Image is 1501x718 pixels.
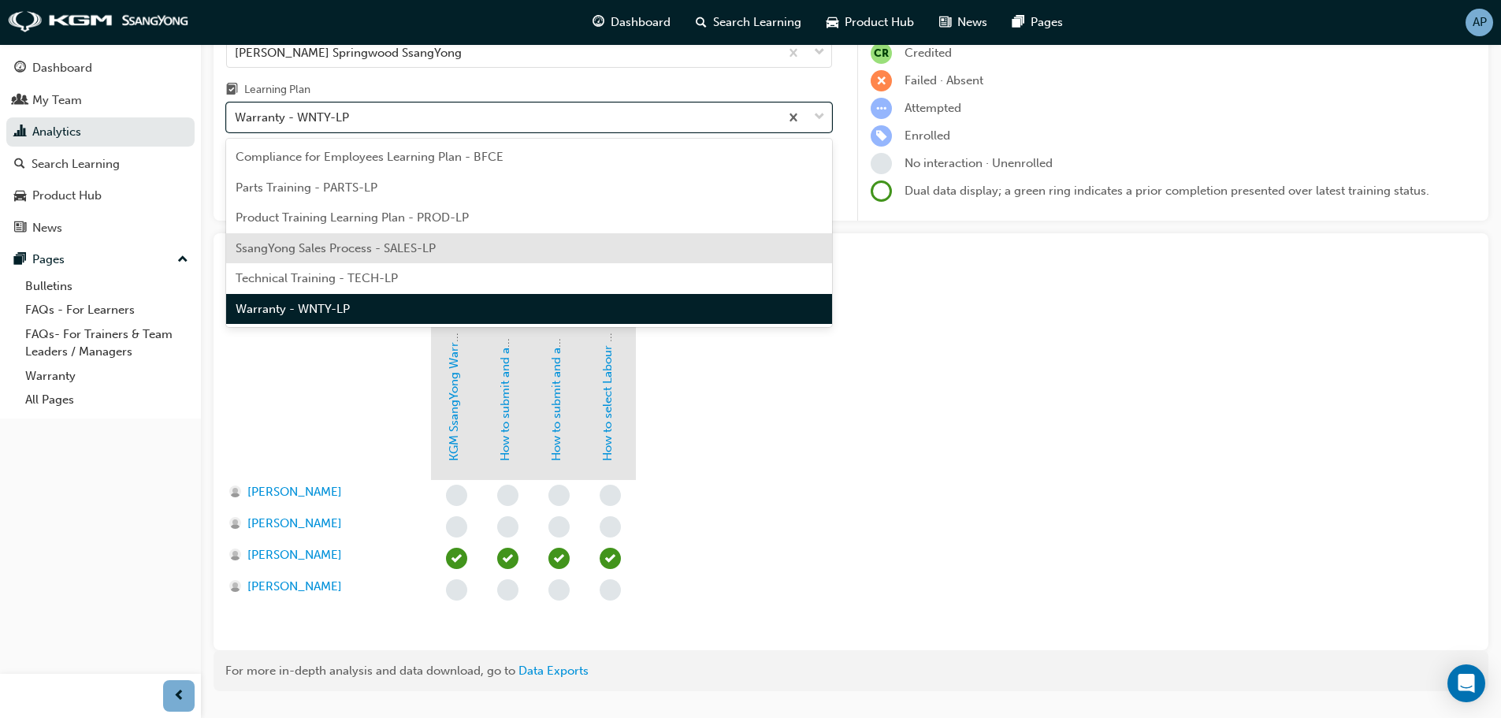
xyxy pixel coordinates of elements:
[14,158,25,172] span: search-icon
[247,515,342,533] span: [PERSON_NAME]
[1031,13,1063,32] span: Pages
[498,221,512,461] a: How to submit and amend Warranty Claims
[247,546,342,564] span: [PERSON_NAME]
[593,13,604,32] span: guage-icon
[600,516,621,538] span: learningRecordVerb_NONE-icon
[6,214,195,243] a: News
[229,515,416,533] a: [PERSON_NAME]
[236,302,350,316] span: Warranty - WNTY-LP
[905,101,961,115] span: Attempted
[6,150,195,179] a: Search Learning
[1473,13,1487,32] span: AP
[683,6,814,39] a: search-iconSearch Learning
[6,54,195,83] a: Dashboard
[871,125,892,147] span: learningRecordVerb_ENROLL-icon
[905,156,1053,170] span: No interaction · Unenrolled
[548,548,570,569] span: learningRecordVerb_PASS-icon
[6,245,195,274] button: Pages
[497,516,518,538] span: learningRecordVerb_NONE-icon
[236,180,377,195] span: Parts Training - PARTS-LP
[229,546,416,564] a: [PERSON_NAME]
[14,253,26,267] span: pages-icon
[600,485,621,506] span: learningRecordVerb_NONE-icon
[905,184,1429,198] span: Dual data display; a green ring indicates a prior completion presented over latest training status.
[814,43,825,63] span: down-icon
[871,70,892,91] span: learningRecordVerb_FAIL-icon
[871,153,892,174] span: learningRecordVerb_NONE-icon
[871,43,892,64] span: null-icon
[14,94,26,108] span: people-icon
[713,13,801,32] span: Search Learning
[32,251,65,269] div: Pages
[14,61,26,76] span: guage-icon
[236,150,503,164] span: Compliance for Employees Learning Plan - BFCE
[497,548,518,569] span: learningRecordVerb_COMPLETE-icon
[6,50,195,245] button: DashboardMy TeamAnalyticsSearch LearningProduct HubNews
[235,109,349,127] div: Warranty - WNTY-LP
[446,548,467,569] span: learningRecordVerb_COMPLETE-icon
[814,6,927,39] a: car-iconProduct Hub
[19,322,195,364] a: FAQs- For Trainers & Team Leaders / Managers
[1447,664,1485,702] div: Open Intercom Messenger
[497,579,518,601] span: learningRecordVerb_NONE-icon
[814,107,825,128] span: down-icon
[600,249,615,461] a: How to select Labour Operation Codes
[236,210,469,225] span: Product Training Learning Plan - PROD-LP
[446,516,467,538] span: learningRecordVerb_NONE-icon
[229,483,416,501] a: [PERSON_NAME]
[14,189,26,203] span: car-icon
[905,46,952,60] span: Credited
[927,6,1000,39] a: news-iconNews
[871,98,892,119] span: learningRecordVerb_ATTEMPT-icon
[229,578,416,596] a: [PERSON_NAME]
[1466,9,1493,36] button: AP
[236,241,436,255] span: SsangYong Sales Process - SALES-LP
[447,276,461,461] a: KGM SsangYong Warranty System
[19,388,195,412] a: All Pages
[19,364,195,389] a: Warranty
[247,483,342,501] span: [PERSON_NAME]
[19,298,195,322] a: FAQs - For Learners
[548,516,570,538] span: learningRecordVerb_NONE-icon
[247,578,342,596] span: [PERSON_NAME]
[611,13,671,32] span: Dashboard
[548,579,570,601] span: learningRecordVerb_NONE-icon
[32,59,92,77] div: Dashboard
[1000,6,1076,39] a: pages-iconPages
[244,82,310,98] div: Learning Plan
[905,73,983,87] span: Failed · Absent
[226,84,238,98] span: learningplan-icon
[32,187,102,205] div: Product Hub
[518,664,589,678] a: Data Exports
[225,662,1477,680] div: For more in-depth analysis and data download, go to
[827,13,838,32] span: car-icon
[32,219,62,237] div: News
[580,6,683,39] a: guage-iconDashboard
[600,579,621,601] span: learningRecordVerb_NONE-icon
[14,125,26,140] span: chart-icon
[236,271,398,285] span: Technical Training - TECH-LP
[14,221,26,236] span: news-icon
[8,11,189,33] img: kgm
[696,13,707,32] span: search-icon
[173,686,185,706] span: prev-icon
[446,579,467,601] span: learningRecordVerb_NONE-icon
[235,43,462,61] div: [PERSON_NAME] Springwood SsangYong
[939,13,951,32] span: news-icon
[845,13,914,32] span: Product Hub
[497,485,518,506] span: learningRecordVerb_NONE-icon
[905,128,950,143] span: Enrolled
[548,485,570,506] span: learningRecordVerb_NONE-icon
[446,485,467,506] span: learningRecordVerb_NONE-icon
[1012,13,1024,32] span: pages-icon
[6,86,195,115] a: My Team
[6,117,195,147] a: Analytics
[32,155,120,173] div: Search Learning
[600,548,621,569] span: learningRecordVerb_COMPLETE-icon
[32,91,82,110] div: My Team
[19,274,195,299] a: Bulletins
[177,250,188,270] span: up-icon
[6,181,195,210] a: Product Hub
